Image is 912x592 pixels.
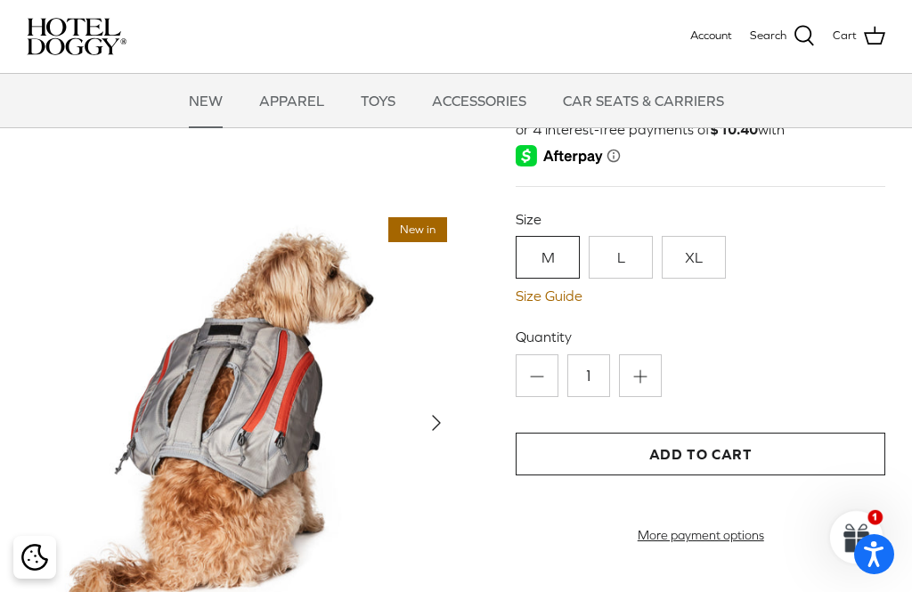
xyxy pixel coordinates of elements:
[547,74,740,127] a: CAR SEATS & CARRIERS
[516,528,885,543] a: More payment options
[662,236,726,279] a: XL
[516,327,885,346] label: Quantity
[516,209,885,229] label: Size
[416,74,542,127] a: ACCESSORIES
[388,217,447,243] span: New in
[243,74,340,127] a: APPAREL
[516,433,885,475] button: Add to Cart
[750,27,786,45] span: Search
[589,236,653,279] a: L
[516,288,885,304] a: Size Guide
[345,74,411,127] a: TOYS
[690,28,732,42] span: Account
[833,25,885,48] a: Cart
[27,18,126,55] img: hoteldoggycom
[567,354,610,397] input: Quantity
[833,27,857,45] span: Cart
[13,536,56,579] div: Cookie policy
[690,27,732,45] a: Account
[750,25,815,48] a: Search
[19,542,50,573] button: Cookie policy
[173,74,239,127] a: NEW
[417,403,456,442] button: Next
[516,236,580,279] a: M
[21,544,48,571] img: Cookie policy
